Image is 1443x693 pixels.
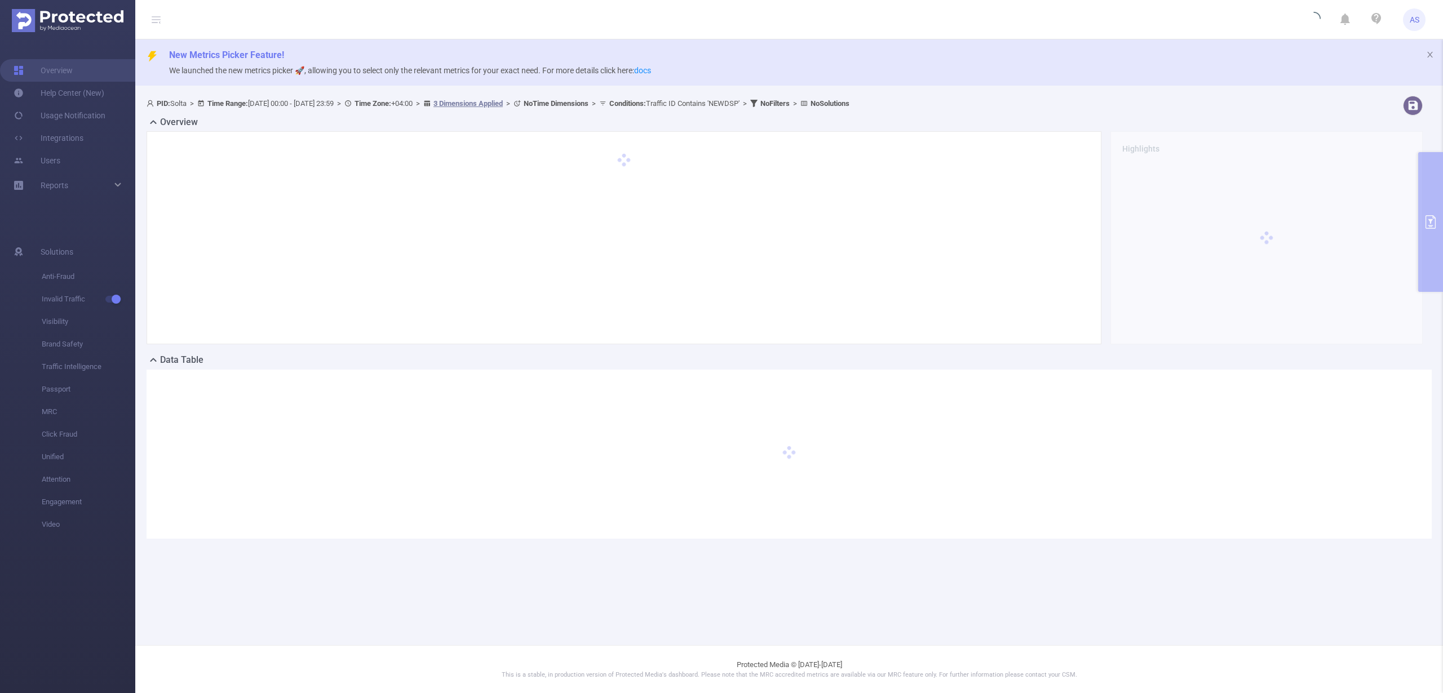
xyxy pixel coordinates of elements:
[609,99,646,108] b: Conditions :
[760,99,790,108] b: No Filters
[524,99,588,108] b: No Time Dimensions
[41,181,68,190] span: Reports
[1426,48,1434,61] button: icon: close
[14,149,60,172] a: Users
[147,51,158,62] i: icon: thunderbolt
[14,127,83,149] a: Integrations
[147,100,157,107] i: icon: user
[14,82,104,104] a: Help Center (New)
[609,99,740,108] span: Traffic ID Contains 'NEWDSP'
[42,356,135,378] span: Traffic Intelligence
[1410,8,1419,31] span: AS
[42,401,135,423] span: MRC
[147,99,849,108] span: Solta [DATE] 00:00 - [DATE] 23:59 +04:00
[740,99,750,108] span: >
[1426,51,1434,59] i: icon: close
[160,353,203,367] h2: Data Table
[160,115,198,129] h2: Overview
[334,99,344,108] span: >
[1307,12,1321,28] i: icon: loading
[41,174,68,197] a: Reports
[790,99,800,108] span: >
[42,446,135,468] span: Unified
[42,491,135,513] span: Engagement
[187,99,197,108] span: >
[207,99,248,108] b: Time Range:
[135,645,1443,693] footer: Protected Media © [DATE]-[DATE]
[42,423,135,446] span: Click Fraud
[42,333,135,356] span: Brand Safety
[42,378,135,401] span: Passport
[42,265,135,288] span: Anti-Fraud
[355,99,391,108] b: Time Zone:
[42,468,135,491] span: Attention
[41,241,73,263] span: Solutions
[12,9,123,32] img: Protected Media
[42,513,135,536] span: Video
[413,99,423,108] span: >
[588,99,599,108] span: >
[811,99,849,108] b: No Solutions
[634,66,651,75] a: docs
[163,670,1415,680] p: This is a stable, in production version of Protected Media's dashboard. Please note that the MRC ...
[169,66,651,75] span: We launched the new metrics picker 🚀, allowing you to select only the relevant metrics for your e...
[42,310,135,333] span: Visibility
[169,50,284,60] span: New Metrics Picker Feature!
[14,104,105,127] a: Usage Notification
[42,288,135,310] span: Invalid Traffic
[157,99,170,108] b: PID:
[503,99,514,108] span: >
[14,59,73,82] a: Overview
[433,99,503,108] u: 3 Dimensions Applied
